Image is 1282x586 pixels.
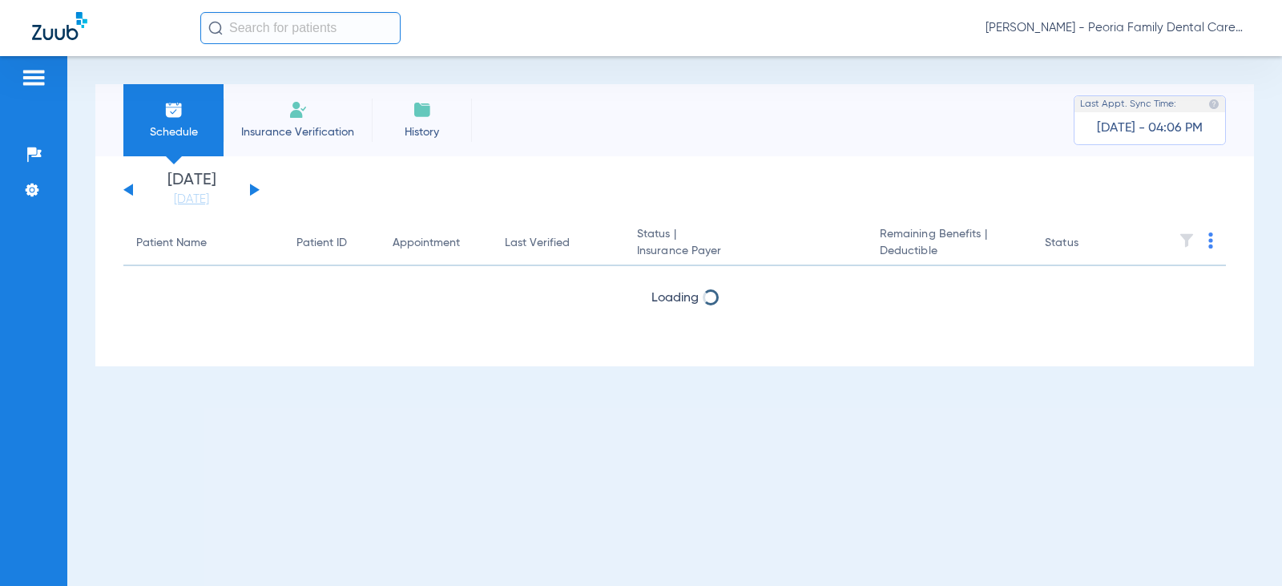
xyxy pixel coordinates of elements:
span: Deductible [880,243,1019,260]
input: Search for patients [200,12,401,44]
span: Schedule [135,124,212,140]
img: Search Icon [208,21,223,35]
div: Patient Name [136,235,271,252]
div: Patient ID [296,235,367,252]
div: Patient ID [296,235,347,252]
th: Remaining Benefits | [867,221,1032,266]
img: History [413,100,432,119]
div: Last Verified [505,235,611,252]
div: Patient Name [136,235,207,252]
div: Appointment [393,235,479,252]
span: Insurance Payer [637,243,854,260]
img: last sync help info [1208,99,1220,110]
span: History [384,124,460,140]
span: Last Appt. Sync Time: [1080,96,1176,112]
span: Insurance Verification [236,124,360,140]
img: Schedule [164,100,183,119]
div: Last Verified [505,235,570,252]
span: [DATE] - 04:06 PM [1097,120,1203,136]
img: group-dot-blue.svg [1208,232,1213,249]
div: Appointment [393,235,460,252]
img: filter.svg [1179,232,1195,249]
li: [DATE] [143,172,240,208]
span: [PERSON_NAME] - Peoria Family Dental Care [986,20,1250,36]
th: Status [1032,221,1140,266]
span: Loading [651,292,699,305]
img: Zuub Logo [32,12,87,40]
th: Status | [624,221,867,266]
img: Manual Insurance Verification [288,100,308,119]
img: hamburger-icon [21,68,46,87]
a: [DATE] [143,192,240,208]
